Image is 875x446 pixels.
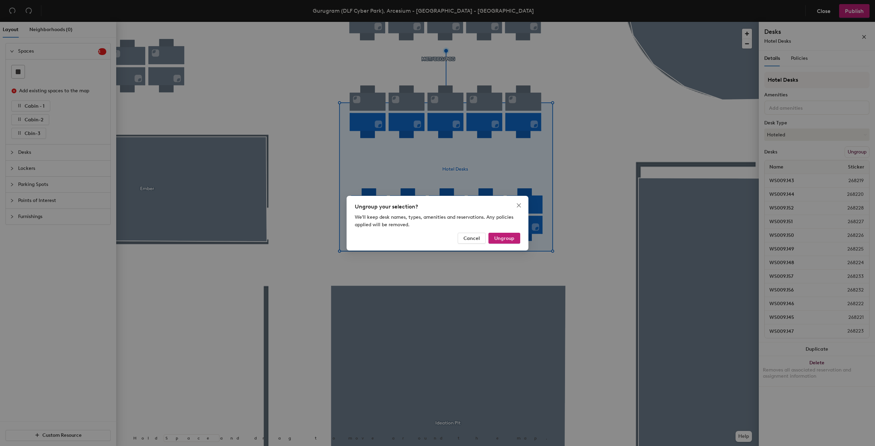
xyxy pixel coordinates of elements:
[494,235,514,241] span: Ungroup
[458,233,486,244] button: Cancel
[463,235,480,241] span: Cancel
[516,203,522,208] span: close
[355,214,513,228] span: We'll keep desk names, types, amenities and reservations. Any policies applied will be removed.
[355,203,520,211] div: Ungroup your selection?
[488,233,520,244] button: Ungroup
[513,203,524,208] span: Close
[513,200,524,211] button: Close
